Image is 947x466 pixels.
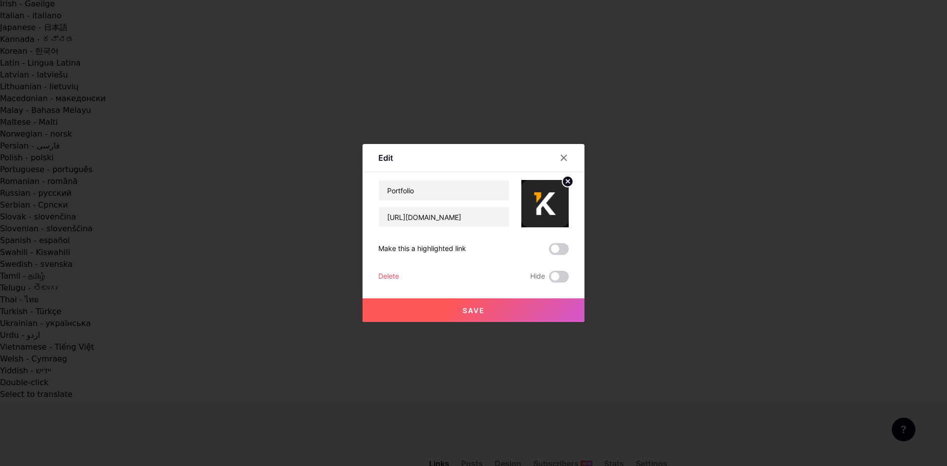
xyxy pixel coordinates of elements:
[363,298,584,322] button: Save
[463,306,485,315] span: Save
[379,180,509,200] input: Title
[521,180,569,227] img: link_thumbnail
[378,243,466,255] div: Make this a highlighted link
[378,271,399,283] div: Delete
[530,271,545,283] span: Hide
[378,152,393,164] div: Edit
[379,207,509,227] input: URL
